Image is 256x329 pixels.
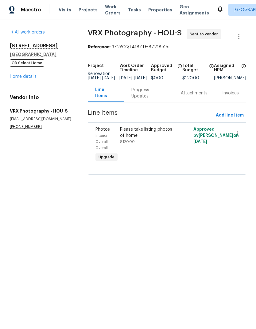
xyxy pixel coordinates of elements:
span: Renovation [88,72,115,80]
span: VRX Photography - HOU-S [88,29,182,37]
span: Upgrade [96,154,117,160]
span: Photos [95,127,110,132]
span: Work Orders [105,4,121,16]
span: [DATE] [193,140,207,144]
span: - [88,76,115,80]
h5: Approved Budget [151,64,176,72]
span: [DATE] [102,76,115,80]
h5: Assigned HPM [214,64,239,72]
button: Add line item [213,110,246,121]
span: Line Items [88,110,213,121]
span: Projects [79,7,98,13]
h5: VRX Photography - HOU-S [10,108,73,114]
h5: Project [88,64,104,68]
span: Tasks [128,8,141,12]
div: Please take listing photos of home [120,126,177,139]
b: Reference: [88,45,111,49]
a: Home details [10,74,37,79]
span: Interior Overall - Overall [95,134,110,150]
span: $120.00 [120,140,135,144]
div: Progress Updates [131,87,166,99]
span: Geo Assignments [180,4,209,16]
span: $0.00 [151,76,163,80]
h5: Total Budget [182,64,207,72]
span: The total cost of line items that have been proposed by Opendoor. This sum includes line items th... [209,64,214,76]
span: Visits [59,7,71,13]
span: Properties [148,7,172,13]
span: [DATE] [134,76,147,80]
span: Maestro [21,7,41,13]
div: Attachments [181,90,208,96]
div: [PERSON_NAME] [214,76,246,80]
span: The hpm assigned to this work order. [241,64,246,76]
div: Line Items [95,87,116,99]
div: 3Z2ACQT418ZTE-87218e15f [88,44,246,50]
span: $120.00 [182,76,199,80]
h4: Vendor Info [10,94,73,101]
span: [DATE] [88,76,101,80]
span: - [119,76,147,80]
div: Invoices [222,90,239,96]
span: The total cost of line items that have been approved by both Opendoor and the Trade Partner. This... [177,64,182,76]
span: [DATE] [119,76,132,80]
span: OD Select Home [10,59,44,67]
span: Add line item [216,112,244,119]
h5: Work Order Timeline [119,64,151,72]
span: Sent to vendor [190,31,220,37]
span: Approved by [PERSON_NAME] on [193,127,239,144]
a: All work orders [10,30,45,34]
